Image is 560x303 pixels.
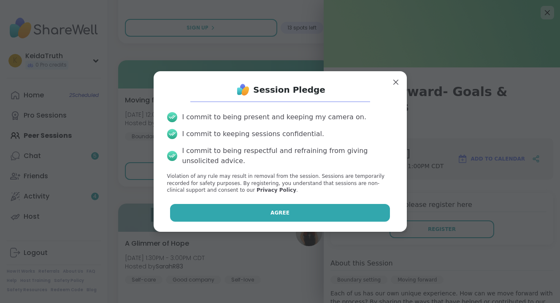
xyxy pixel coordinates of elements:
[235,81,252,98] img: ShareWell Logo
[182,129,325,139] div: I commit to keeping sessions confidential.
[182,112,366,122] div: I commit to being present and keeping my camera on.
[182,146,393,166] div: I commit to being respectful and refraining from giving unsolicited advice.
[253,84,325,96] h1: Session Pledge
[257,187,296,193] a: Privacy Policy
[167,173,393,194] p: Violation of any rule may result in removal from the session. Sessions are temporarily recorded f...
[271,209,289,217] span: Agree
[170,204,390,222] button: Agree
